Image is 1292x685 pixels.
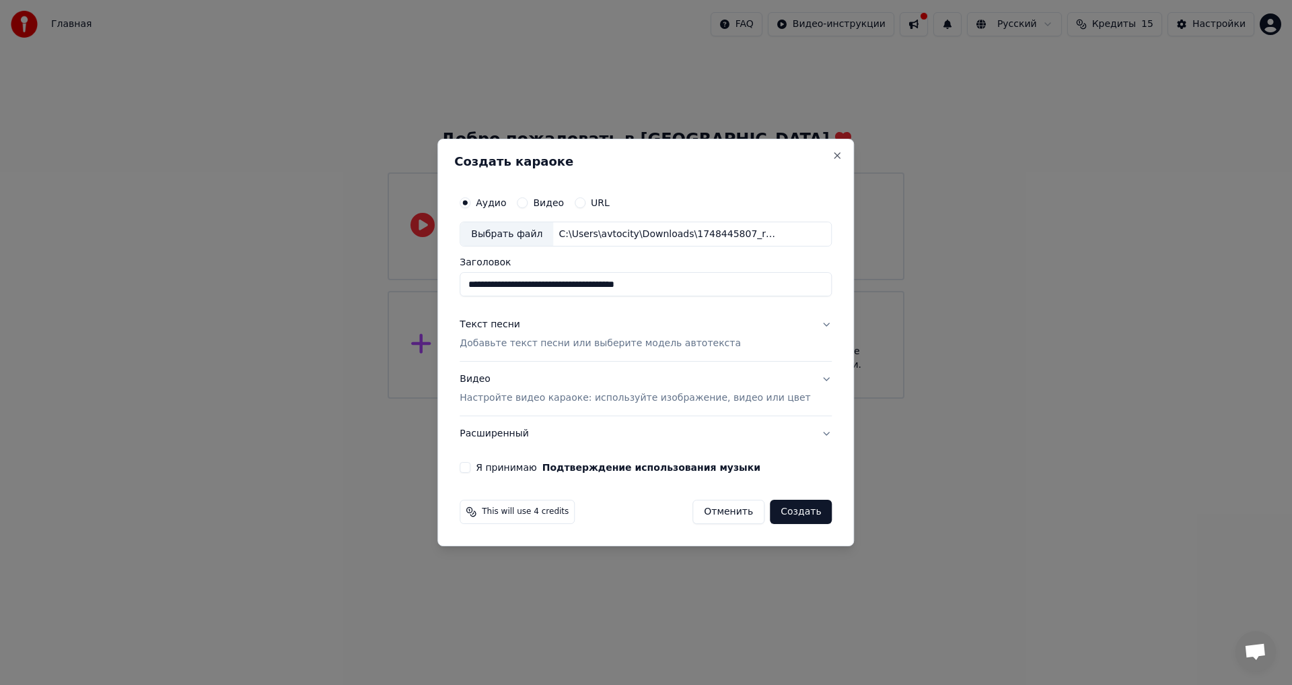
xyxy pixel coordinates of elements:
[591,198,610,207] label: URL
[460,362,832,416] button: ВидеоНастройте видео караоке: используйте изображение, видео или цвет
[454,156,837,168] h2: Создать караоке
[460,222,553,247] div: Выбрать файл
[476,198,506,207] label: Аудио
[533,198,564,207] label: Видео
[553,228,782,241] div: C:\Users\avtocity\Downloads\1748445807_rv-smaragdove-nebo[music+vocals].mp3
[460,258,832,267] label: Заголовок
[460,391,810,405] p: Настройте видео караоке: используйте изображение, видео или цвет
[460,319,520,332] div: Текст песни
[482,507,569,517] span: This will use 4 credits
[460,337,741,351] p: Добавьте текст песни или выберите модель автотекста
[692,500,764,524] button: Отменить
[460,416,832,451] button: Расширенный
[542,463,760,472] button: Я принимаю
[476,463,760,472] label: Я принимаю
[460,373,810,405] div: Видео
[770,500,832,524] button: Создать
[460,308,832,362] button: Текст песниДобавьте текст песни или выберите модель автотекста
